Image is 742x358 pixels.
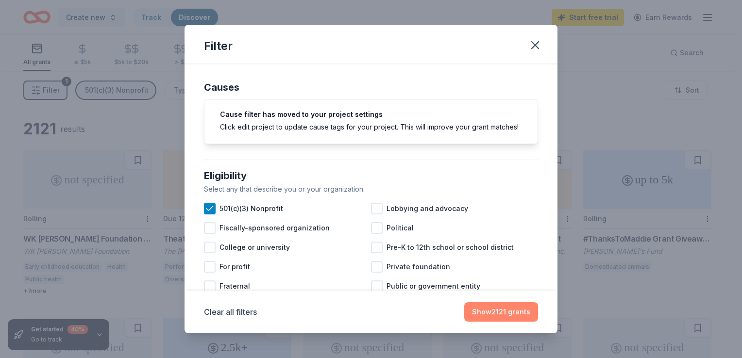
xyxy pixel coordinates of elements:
[387,203,468,214] span: Lobbying and advocacy
[219,203,283,214] span: 501(c)(3) Nonprofit
[387,261,450,273] span: Private foundation
[387,242,514,253] span: Pre-K to 12th school or school district
[464,302,538,322] button: Show2121 grants
[220,122,522,132] div: Click edit project to update cause tags for your project. This will improve your grant matches!
[387,280,480,292] span: Public or government entity
[204,306,257,318] button: Clear all filters
[219,222,330,234] span: Fiscally-sponsored organization
[204,183,538,195] div: Select any that describe you or your organization.
[204,80,538,95] div: Causes
[219,242,290,253] span: College or university
[204,38,233,54] div: Filter
[204,168,538,183] div: Eligibility
[387,222,414,234] span: Political
[220,111,522,118] h5: Cause filter has moved to your project settings
[219,280,250,292] span: Fraternal
[219,261,250,273] span: For profit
